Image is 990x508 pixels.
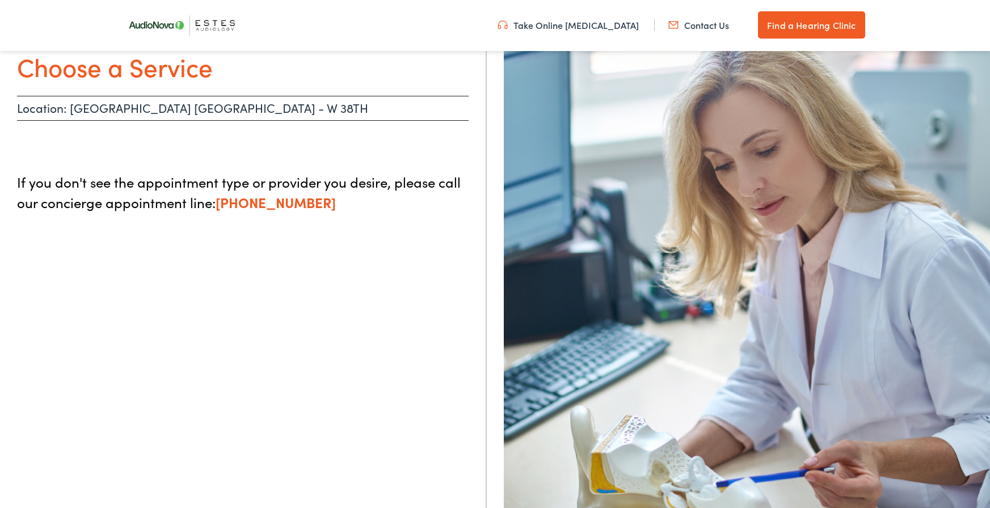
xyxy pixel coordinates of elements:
img: utility icon [498,19,508,31]
p: Location: [GEOGRAPHIC_DATA] [GEOGRAPHIC_DATA] - W 38TH [17,96,469,121]
a: Contact Us [668,19,729,31]
h1: Choose a Service [17,52,469,82]
img: utility icon [668,19,679,31]
p: If you don't see the appointment type or provider you desire, please call our concierge appointme... [17,172,469,213]
a: [PHONE_NUMBER] [216,193,336,211]
a: Take Online [MEDICAL_DATA] [498,19,639,31]
a: Find a Hearing Clinic [758,11,865,39]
